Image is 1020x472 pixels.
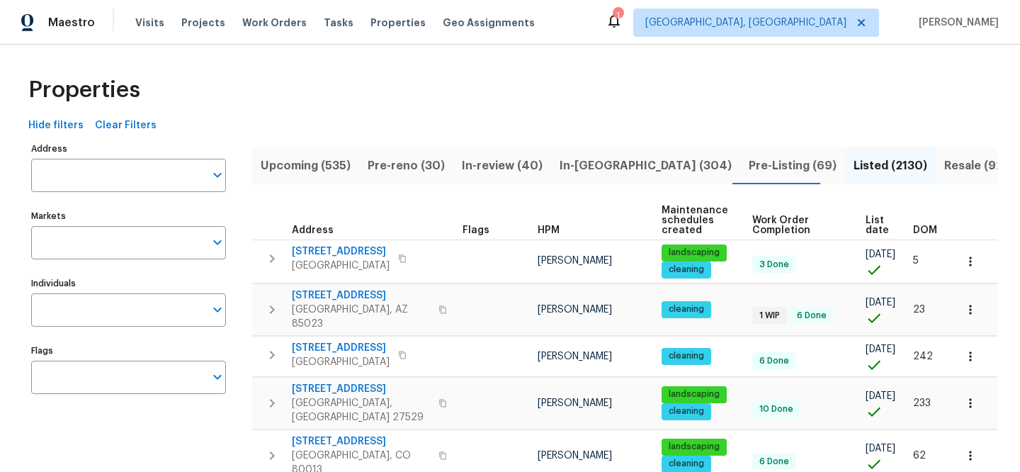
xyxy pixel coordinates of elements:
[443,16,535,30] span: Geo Assignments
[31,212,226,220] label: Markets
[754,310,786,322] span: 1 WIP
[913,225,937,235] span: DOM
[560,156,732,176] span: In-[GEOGRAPHIC_DATA] (304)
[913,16,999,30] span: [PERSON_NAME]
[538,256,612,266] span: [PERSON_NAME]
[538,305,612,315] span: [PERSON_NAME]
[242,16,307,30] span: Work Orders
[181,16,225,30] span: Projects
[663,350,710,362] span: cleaning
[538,225,560,235] span: HPM
[854,156,927,176] span: Listed (2130)
[538,352,612,361] span: [PERSON_NAME]
[754,259,795,271] span: 3 Done
[208,300,227,320] button: Open
[913,256,919,266] span: 5
[31,347,226,355] label: Flags
[23,113,89,139] button: Hide filters
[292,288,430,303] span: [STREET_ADDRESS]
[31,145,226,153] label: Address
[791,310,832,322] span: 6 Done
[752,215,841,235] span: Work Order Completion
[324,18,353,28] span: Tasks
[663,405,710,417] span: cleaning
[538,451,612,461] span: [PERSON_NAME]
[292,396,430,425] span: [GEOGRAPHIC_DATA], [GEOGRAPHIC_DATA] 27529
[663,303,710,315] span: cleaning
[28,83,140,97] span: Properties
[292,259,390,273] span: [GEOGRAPHIC_DATA]
[48,16,95,30] span: Maestro
[208,165,227,185] button: Open
[613,9,623,23] div: 1
[663,388,725,400] span: landscaping
[28,117,84,135] span: Hide filters
[292,245,390,259] span: [STREET_ADDRESS]
[463,225,489,235] span: Flags
[913,352,933,361] span: 242
[662,206,728,235] span: Maintenance schedules created
[31,279,226,288] label: Individuals
[261,156,351,176] span: Upcoming (535)
[944,156,1012,176] span: Resale (921)
[89,113,162,139] button: Clear Filters
[95,117,157,135] span: Clear Filters
[368,156,445,176] span: Pre-reno (30)
[754,403,799,415] span: 10 Done
[866,391,895,401] span: [DATE]
[866,215,889,235] span: List date
[913,451,926,461] span: 62
[866,298,895,308] span: [DATE]
[866,444,895,454] span: [DATE]
[913,305,925,315] span: 23
[754,456,795,468] span: 6 Done
[292,355,390,369] span: [GEOGRAPHIC_DATA]
[292,225,334,235] span: Address
[663,441,725,453] span: landscaping
[538,398,612,408] span: [PERSON_NAME]
[208,367,227,387] button: Open
[749,156,837,176] span: Pre-Listing (69)
[370,16,426,30] span: Properties
[645,16,846,30] span: [GEOGRAPHIC_DATA], [GEOGRAPHIC_DATA]
[663,458,710,470] span: cleaning
[292,341,390,355] span: [STREET_ADDRESS]
[866,344,895,354] span: [DATE]
[913,398,931,408] span: 233
[292,303,430,331] span: [GEOGRAPHIC_DATA], AZ 85023
[208,232,227,252] button: Open
[754,355,795,367] span: 6 Done
[663,264,710,276] span: cleaning
[866,249,895,259] span: [DATE]
[135,16,164,30] span: Visits
[462,156,543,176] span: In-review (40)
[292,434,430,449] span: [STREET_ADDRESS]
[292,382,430,396] span: [STREET_ADDRESS]
[663,247,725,259] span: landscaping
